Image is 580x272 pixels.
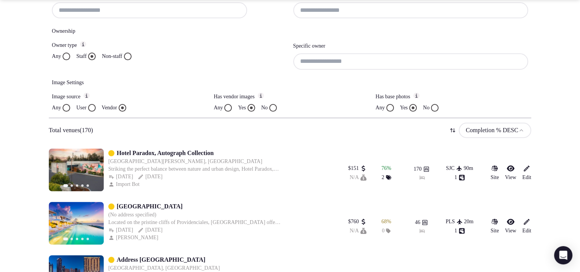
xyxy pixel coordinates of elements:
button: Has vendor images [258,93,264,99]
button: PLS [445,218,462,226]
h4: Image Settings [52,79,528,86]
button: 1 [455,174,465,181]
button: Go to slide 5 [87,184,89,187]
button: (No address specified) [108,211,156,219]
button: SJC [446,165,462,172]
button: $760 [348,218,366,226]
button: Go to slide 1 [63,184,68,187]
label: Owner type [52,41,287,50]
label: Any [376,104,385,112]
div: 20 m [464,218,474,226]
button: Has base photos [413,93,419,99]
p: Total venues (170) [49,126,93,134]
button: Import Bot [108,181,141,188]
img: Featured image for Hotel Paradox, Autograph Collection [49,149,104,191]
label: Vendor [102,104,117,112]
label: Has base photos [376,93,528,101]
button: [PERSON_NAME] [108,234,160,242]
button: Go to slide 3 [76,238,78,240]
button: [GEOGRAPHIC_DATA][PERSON_NAME], [GEOGRAPHIC_DATA] [108,158,262,165]
div: 90 m [464,165,473,172]
label: Specific owner [293,43,325,49]
div: Located on the pristine cliffs of Providenciales, [GEOGRAPHIC_DATA] offers a unique blend of luxu... [108,219,282,226]
a: Site [490,218,499,235]
label: Image source [52,93,204,101]
div: 68 % [381,218,391,226]
button: 1 [455,227,465,235]
button: 20m [464,218,474,226]
label: Yes [238,104,246,112]
label: Yes [400,104,408,112]
button: [DATE] [108,173,133,181]
a: Edit [522,218,531,235]
button: Go to slide 2 [71,238,73,240]
a: Edit [522,165,531,181]
button: 170 [414,165,429,173]
button: [DATE] [138,226,162,234]
a: Hotel Paradox, Autograph Collection [117,149,214,158]
label: Any [52,104,61,112]
span: 46 [415,219,420,226]
div: Striking the perfect balance between nature and urban design, Hotel Paradox, Autograph Collection... [108,165,282,173]
button: 90m [464,165,473,172]
h4: Ownership [52,27,528,35]
button: Owner type [80,41,86,47]
label: Any [52,53,61,60]
a: View [505,218,516,235]
button: N/A [350,227,366,235]
label: No [261,104,268,112]
button: Go to slide 1 [63,237,68,240]
button: [GEOGRAPHIC_DATA], [GEOGRAPHIC_DATA] [108,264,220,272]
label: Any [214,104,223,112]
button: Go to slide 4 [81,184,84,187]
button: 46 [415,219,428,226]
a: View [505,165,516,181]
label: Non-staff [102,53,122,60]
img: Featured image for Rock House [49,202,104,245]
label: Has vendor images [214,93,366,101]
a: Site [490,165,499,181]
button: Go to slide 4 [81,238,84,240]
button: [DATE] [138,173,162,181]
button: Go to slide 2 [71,184,73,187]
button: Go to slide 3 [76,184,78,187]
button: [DATE] [108,226,133,234]
div: Open Intercom Messenger [554,246,572,264]
button: 2 [382,174,391,181]
label: No [423,104,429,112]
button: 76% [381,165,391,172]
span: 170 [414,165,422,173]
button: Go to slide 5 [87,238,89,240]
label: User [76,104,86,112]
button: 68% [381,218,391,226]
label: Staff [76,53,87,60]
button: $151 [348,165,366,172]
button: Image source [84,93,90,99]
div: 76 % [381,165,391,172]
span: 0 [382,227,384,235]
button: N/A [350,174,366,181]
a: Address [GEOGRAPHIC_DATA] [117,255,205,264]
a: [GEOGRAPHIC_DATA] [117,202,183,211]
